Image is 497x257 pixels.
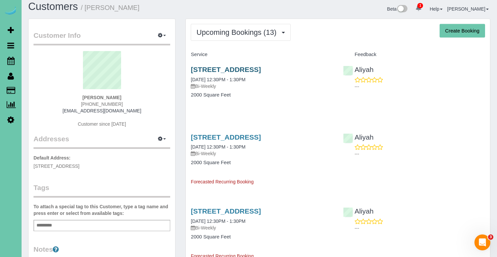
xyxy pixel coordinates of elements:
[34,155,71,161] label: Default Address:
[28,1,78,12] a: Customers
[343,66,374,73] a: Aliyah
[387,6,408,12] a: Beta
[191,160,333,165] h4: 2000 Square Feet
[81,101,123,107] span: [PHONE_NUMBER]
[355,225,485,231] p: ---
[417,3,423,8] span: 1
[191,234,333,240] h4: 2000 Square Feet
[440,24,485,38] button: Create Booking
[34,183,170,198] legend: Tags
[82,95,121,100] strong: [PERSON_NAME]
[474,234,490,250] iframe: Intercom live chat
[191,144,246,150] a: [DATE] 12:30PM - 1:30PM
[355,151,485,157] p: ---
[81,4,140,11] small: / [PERSON_NAME]
[4,7,17,16] img: Automaid Logo
[488,234,493,240] span: 3
[191,24,291,41] button: Upcoming Bookings (13)
[191,179,253,184] span: Forecasted Recurring Booking
[191,77,246,82] a: [DATE] 12:30PM - 1:30PM
[63,108,141,113] a: [EMAIL_ADDRESS][DOMAIN_NAME]
[447,6,489,12] a: [PERSON_NAME]
[191,207,261,215] a: [STREET_ADDRESS]
[34,163,79,169] span: [STREET_ADDRESS]
[191,133,261,141] a: [STREET_ADDRESS]
[191,66,261,73] a: [STREET_ADDRESS]
[343,52,485,57] h4: Feedback
[191,219,246,224] a: [DATE] 12:30PM - 1:30PM
[34,203,170,217] label: To attach a special tag to this Customer, type a tag name and press enter or select from availabl...
[191,83,333,90] p: Bi-Weekly
[191,150,333,157] p: Bi-Weekly
[343,133,374,141] a: Aliyah
[343,207,374,215] a: Aliyah
[355,83,485,90] p: ---
[191,52,333,57] h4: Service
[34,31,170,45] legend: Customer Info
[396,5,407,14] img: New interface
[191,225,333,231] p: Bi-Weekly
[412,1,425,16] a: 1
[196,28,280,36] span: Upcoming Bookings (13)
[191,92,333,98] h4: 2000 Square Feet
[430,6,443,12] a: Help
[78,121,126,127] span: Customer since [DATE]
